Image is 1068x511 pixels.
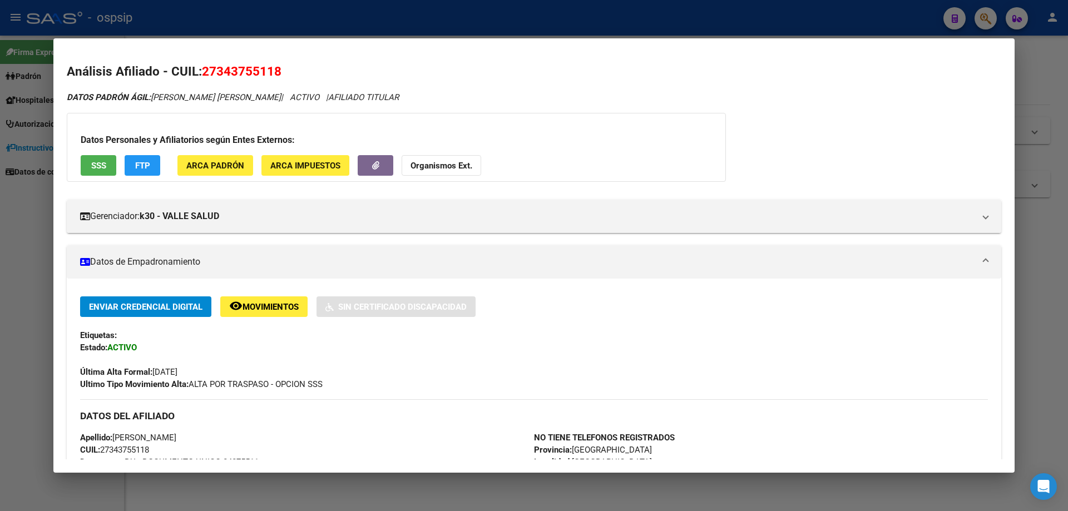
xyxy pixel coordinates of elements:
span: Enviar Credencial Digital [89,302,202,312]
span: 27343755118 [80,445,149,455]
strong: DATOS PADRÓN ÁGIL: [67,92,151,102]
span: ARCA Impuestos [270,161,340,171]
span: [DATE] [80,367,177,377]
span: ALTA POR TRASPASO - OPCION SSS [80,379,323,389]
button: Movimientos [220,296,308,317]
span: Movimientos [243,302,299,312]
button: FTP [125,155,160,176]
button: Organismos Ext. [402,155,481,176]
span: FTP [135,161,150,171]
span: Sin Certificado Discapacidad [338,302,467,312]
strong: Etiquetas: [80,330,117,340]
button: ARCA Impuestos [261,155,349,176]
button: SSS [81,155,116,176]
mat-panel-title: Gerenciador: [80,210,975,223]
h3: DATOS DEL AFILIADO [80,410,988,422]
strong: Estado: [80,343,107,353]
strong: ACTIVO [107,343,137,353]
span: [PERSON_NAME] [PERSON_NAME] [67,92,281,102]
div: Open Intercom Messenger [1030,473,1057,500]
span: AFILIADO TITULAR [328,92,399,102]
strong: Localidad: [534,457,572,467]
span: 27343755118 [202,64,281,78]
strong: Apellido: [80,433,112,443]
button: Sin Certificado Discapacidad [317,296,476,317]
span: [GEOGRAPHIC_DATA] [534,445,652,455]
strong: Organismos Ext. [411,161,472,171]
strong: Provincia: [534,445,572,455]
mat-icon: remove_red_eye [229,299,243,312]
span: ARCA Padrón [186,161,244,171]
strong: Última Alta Formal: [80,367,152,377]
i: | ACTIVO | [67,92,399,102]
mat-expansion-panel-header: Datos de Empadronamiento [67,245,1001,279]
strong: k30 - VALLE SALUD [140,210,219,223]
mat-expansion-panel-header: Gerenciador:k30 - VALLE SALUD [67,200,1001,233]
span: SSS [91,161,106,171]
span: DU - DOCUMENTO UNICO 34375511 [80,457,259,467]
span: [PERSON_NAME] [80,433,176,443]
button: Enviar Credencial Digital [80,296,211,317]
span: [GEOGRAPHIC_DATA] [534,457,652,467]
strong: Documento: [80,457,125,467]
mat-panel-title: Datos de Empadronamiento [80,255,975,269]
button: ARCA Padrón [177,155,253,176]
strong: NO TIENE TELEFONOS REGISTRADOS [534,433,675,443]
strong: Ultimo Tipo Movimiento Alta: [80,379,189,389]
h2: Análisis Afiliado - CUIL: [67,62,1001,81]
strong: CUIL: [80,445,100,455]
h3: Datos Personales y Afiliatorios según Entes Externos: [81,133,712,147]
